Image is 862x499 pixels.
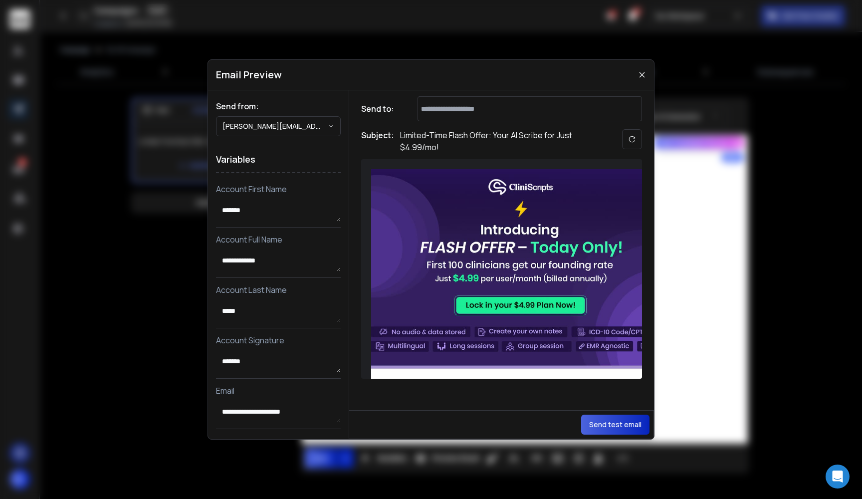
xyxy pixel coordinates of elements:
p: Account Last Name [216,284,341,296]
h1: Send to: [361,103,401,115]
button: Send test email [581,415,649,435]
p: [PERSON_NAME][EMAIL_ADDRESS][DOMAIN_NAME] [222,121,328,131]
p: Account First Name [216,183,341,195]
h1: Send from: [216,100,341,112]
p: Limited-Time Flash Offer: Your AI Scribe for Just $4.99/mo! [400,129,600,153]
p: Account Signature [216,334,341,346]
h1: Variables [216,146,341,173]
h1: Subject: [361,129,394,153]
div: Open Intercom Messenger [826,465,850,489]
p: Account Full Name [216,234,341,246]
h1: Email Preview [216,68,282,82]
img: cccfba2e-83a1-4a02-b098-7350d6b62542.jpeg [371,169,670,400]
p: Email [216,385,341,397]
